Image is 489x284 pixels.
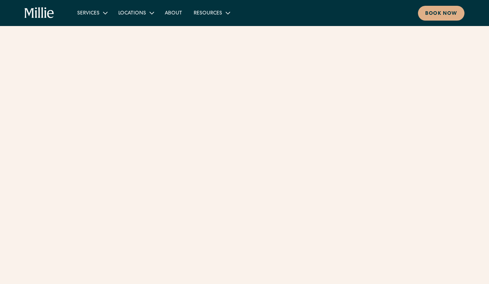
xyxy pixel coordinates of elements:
[25,7,54,19] a: home
[113,7,159,19] div: Locations
[188,7,235,19] div: Resources
[194,10,222,17] div: Resources
[118,10,146,17] div: Locations
[159,7,188,19] a: About
[71,7,113,19] div: Services
[77,10,100,17] div: Services
[425,10,457,18] div: Book now
[418,6,464,21] a: Book now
